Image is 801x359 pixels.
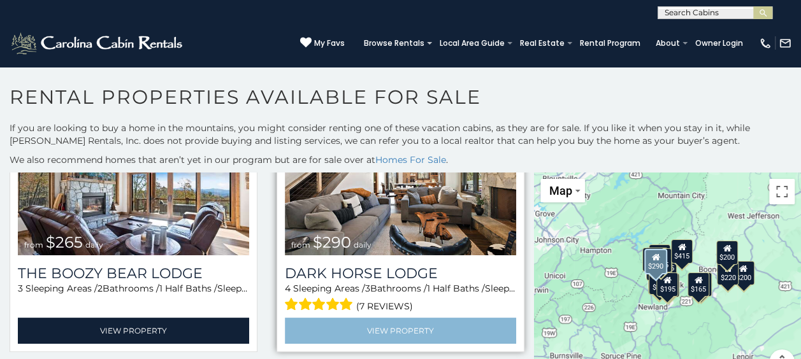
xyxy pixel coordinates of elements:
div: Sleeping Areas / Bathrooms / Sleeps: [285,282,516,314]
span: from [291,240,310,250]
div: $275 [689,272,711,297]
span: 9 [248,283,254,294]
button: Toggle fullscreen view [769,179,795,204]
div: $135 [649,244,670,269]
div: $195 [656,272,678,297]
a: My Favs [300,37,345,50]
span: 4 [285,283,291,294]
div: $200 [716,241,738,265]
span: $265 [46,233,83,251]
a: View Property [18,318,249,344]
span: My Favs [314,38,345,49]
div: $265 [642,248,663,272]
span: 2 [97,283,103,294]
span: 1 Half Baths / [159,283,217,294]
span: daily [85,240,103,250]
div: $165 [688,272,709,297]
a: Local Area Guide [433,34,511,52]
a: Homes For Sale [375,154,446,165]
a: Dark Horse Lodge from $290 daily [285,101,516,255]
span: (7 reviews) [356,298,413,314]
span: 1 Half Baths / [427,283,485,294]
span: 12 [516,283,524,294]
span: 3 [18,283,23,294]
span: Map [549,184,572,197]
div: $290 [644,249,667,274]
div: $220 [717,261,739,285]
div: $415 [670,239,692,264]
a: Rental Program [574,34,647,52]
img: phone-regular-white.png [759,37,772,50]
a: About [649,34,686,52]
div: $200 [732,261,754,285]
img: White-1-2.png [10,31,186,56]
div: $165 [655,251,677,276]
img: mail-regular-white.png [779,37,791,50]
a: View Property [285,318,516,344]
a: Owner Login [689,34,749,52]
button: Change map style [540,179,585,202]
a: The Boozy Bear Lodge from $265 daily [18,101,249,255]
a: Dark Horse Lodge [285,265,516,282]
div: $225 [649,271,670,295]
span: 3 [365,283,370,294]
a: The Boozy Bear Lodge [18,265,249,282]
div: Sleeping Areas / Bathrooms / Sleeps: [18,282,249,314]
span: $290 [313,233,351,251]
img: Dark Horse Lodge [285,101,516,255]
div: $420 [647,271,669,295]
span: from [24,240,43,250]
a: Real Estate [514,34,571,52]
a: Browse Rentals [357,34,431,52]
img: The Boozy Bear Lodge [18,101,249,255]
div: $290 [658,273,679,297]
span: daily [354,240,372,250]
